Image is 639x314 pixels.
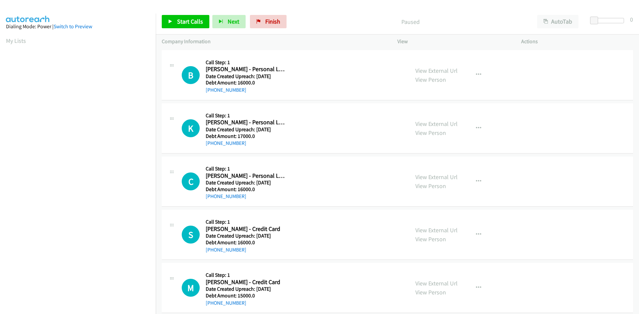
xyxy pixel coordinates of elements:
div: Delay between calls (in seconds) [593,18,624,23]
h1: S [182,226,200,244]
a: View External Url [415,120,458,128]
h2: [PERSON_NAME] - Personal Loan [206,119,285,126]
h5: Debt Amount: 16000.0 [206,79,285,86]
h2: [PERSON_NAME] - Personal Loan [206,172,285,180]
h5: Debt Amount: 16000.0 [206,239,285,246]
iframe: Resource Center [620,131,639,183]
div: The call is yet to be attempted [182,119,200,137]
a: View External Url [415,173,458,181]
h5: Date Created Upreach: [DATE] [206,286,285,292]
a: View Person [415,76,446,83]
span: Finish [265,18,280,25]
a: View External Url [415,226,458,234]
h1: K [182,119,200,137]
h1: M [182,279,200,297]
a: [PHONE_NUMBER] [206,247,246,253]
div: The call is yet to be attempted [182,279,200,297]
p: Actions [521,38,633,46]
h1: C [182,172,200,190]
button: AutoTab [537,15,578,28]
h5: Debt Amount: 16000.0 [206,186,285,193]
h5: Call Step: 1 [206,112,285,119]
a: View External Url [415,279,458,287]
a: View Person [415,288,446,296]
h1: B [182,66,200,84]
h5: Call Step: 1 [206,59,285,66]
div: 0 [630,15,633,24]
a: [PHONE_NUMBER] [206,300,246,306]
a: Finish [250,15,287,28]
div: The call is yet to be attempted [182,172,200,190]
span: Start Calls [177,18,203,25]
p: Company Information [162,38,385,46]
h5: Call Step: 1 [206,165,285,172]
a: Start Calls [162,15,209,28]
h5: Debt Amount: 15000.0 [206,292,285,299]
a: [PHONE_NUMBER] [206,193,246,199]
a: View Person [415,129,446,137]
h5: Debt Amount: 17000.0 [206,133,285,140]
span: Next [228,18,239,25]
h5: Date Created Upreach: [DATE] [206,233,285,239]
p: View [397,38,509,46]
a: Switch to Preview [54,23,92,30]
a: View External Url [415,67,458,74]
a: View Person [415,235,446,243]
p: Paused [296,17,525,26]
h5: Call Step: 1 [206,272,285,278]
h5: Date Created Upreach: [DATE] [206,73,285,80]
div: The call is yet to be attempted [182,226,200,244]
h2: [PERSON_NAME] - Credit Card [206,225,285,233]
a: View Person [415,182,446,190]
a: My Lists [6,37,26,45]
h5: Date Created Upreach: [DATE] [206,126,285,133]
h5: Date Created Upreach: [DATE] [206,179,285,186]
div: Dialing Mode: Power | [6,23,150,31]
h5: Call Step: 1 [206,219,285,225]
h2: [PERSON_NAME] - Credit Card [206,278,285,286]
a: [PHONE_NUMBER] [206,87,246,93]
a: [PHONE_NUMBER] [206,140,246,146]
h2: [PERSON_NAME] - Personal Loan [206,65,285,73]
button: Next [212,15,246,28]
